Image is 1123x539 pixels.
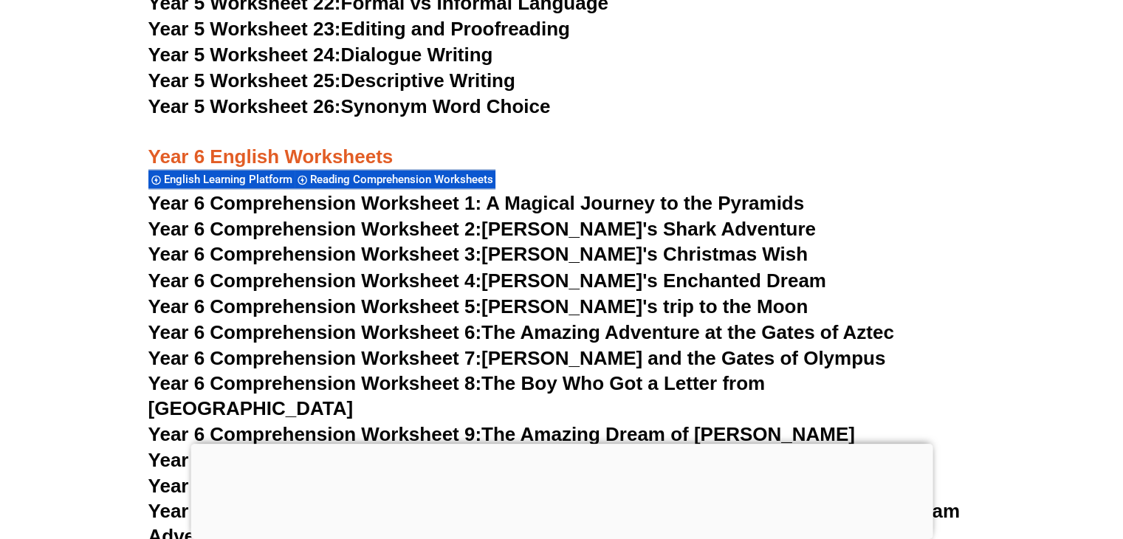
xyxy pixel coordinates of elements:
[148,243,808,265] a: Year 6 Comprehension Worksheet 3:[PERSON_NAME]'s Christmas Wish
[148,192,805,214] a: Year 6 Comprehension Worksheet 1: A Magical Journey to the Pyramids
[148,295,482,317] span: Year 6 Comprehension Worksheet 5:
[295,169,495,189] div: Reading Comprehension Worksheets
[148,69,341,92] span: Year 5 Worksheet 25:
[148,95,341,117] span: Year 5 Worksheet 26:
[148,18,570,40] a: Year 5 Worksheet 23:Editing and Proofreading
[148,474,833,496] a: Year 6 Comprehension Worksheet 11:[PERSON_NAME]'s Dream Adventure
[148,69,515,92] a: Year 5 Worksheet 25:Descriptive Writing
[148,44,493,66] a: Year 5 Worksheet 24:Dialogue Writing
[148,422,855,444] a: Year 6 Comprehension Worksheet 9:The Amazing Dream of [PERSON_NAME]
[310,173,498,186] span: Reading Comprehension Worksheets
[148,346,482,368] span: Year 6 Comprehension Worksheet 7:
[148,346,886,368] a: Year 6 Comprehension Worksheet 7:[PERSON_NAME] and the Gates of Olympus
[148,169,295,189] div: English Learning Platform
[148,448,803,470] a: Year 6 Comprehension Worksheet 10:The Boy Who Became an Avenger
[148,120,975,170] h3: Year 6 English Worksheets
[148,269,482,291] span: Year 6 Comprehension Worksheet 4:
[148,474,492,496] span: Year 6 Comprehension Worksheet 11:
[148,320,482,343] span: Year 6 Comprehension Worksheet 6:
[148,320,894,343] a: Year 6 Comprehension Worksheet 6:The Amazing Adventure at the Gates of Aztec
[148,95,551,117] a: Year 5 Worksheet 26:Synonym Word Choice
[148,422,482,444] span: Year 6 Comprehension Worksheet 9:
[190,444,933,535] iframe: Advertisement
[164,173,297,186] span: English Learning Platform
[148,499,492,521] span: Year 6 Comprehension Worksheet 12:
[148,448,492,470] span: Year 6 Comprehension Worksheet 10:
[148,295,808,317] a: Year 6 Comprehension Worksheet 5:[PERSON_NAME]'s trip to the Moon
[148,371,482,394] span: Year 6 Comprehension Worksheet 8:
[148,243,482,265] span: Year 6 Comprehension Worksheet 3:
[877,373,1123,539] iframe: Chat Widget
[148,218,482,240] span: Year 6 Comprehension Worksheet 2:
[148,44,341,66] span: Year 5 Worksheet 24:
[148,218,816,240] a: Year 6 Comprehension Worksheet 2:[PERSON_NAME]'s Shark Adventure
[148,18,341,40] span: Year 5 Worksheet 23:
[148,269,826,291] a: Year 6 Comprehension Worksheet 4:[PERSON_NAME]'s Enchanted Dream
[148,371,766,419] a: Year 6 Comprehension Worksheet 8:The Boy Who Got a Letter from [GEOGRAPHIC_DATA]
